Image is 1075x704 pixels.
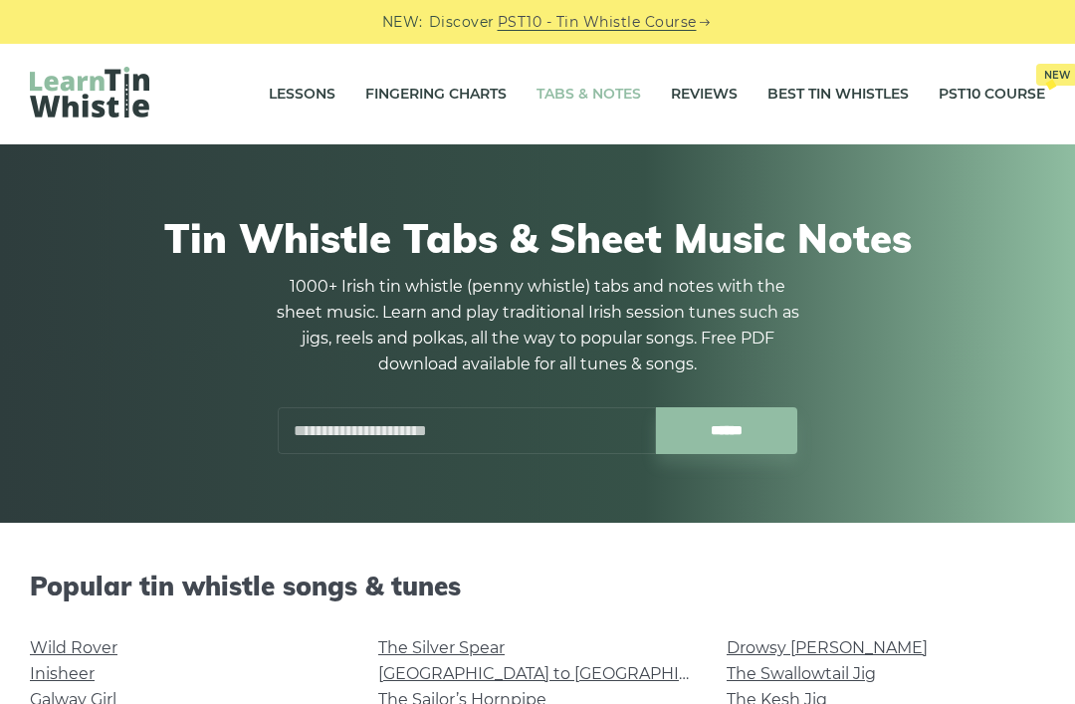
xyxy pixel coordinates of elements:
a: Best Tin Whistles [767,70,909,119]
a: The Swallowtail Jig [727,664,876,683]
a: Tabs & Notes [537,70,641,119]
h1: Tin Whistle Tabs & Sheet Music Notes [40,214,1035,262]
img: LearnTinWhistle.com [30,67,149,117]
h2: Popular tin whistle songs & tunes [30,571,1045,601]
a: Lessons [269,70,335,119]
a: Drowsy [PERSON_NAME] [727,638,928,657]
a: Inisheer [30,664,95,683]
a: Reviews [671,70,738,119]
a: Fingering Charts [365,70,507,119]
a: [GEOGRAPHIC_DATA] to [GEOGRAPHIC_DATA] [378,664,746,683]
a: PST10 CourseNew [939,70,1045,119]
a: Wild Rover [30,638,117,657]
a: The Silver Spear [378,638,505,657]
p: 1000+ Irish tin whistle (penny whistle) tabs and notes with the sheet music. Learn and play tradi... [269,274,806,377]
